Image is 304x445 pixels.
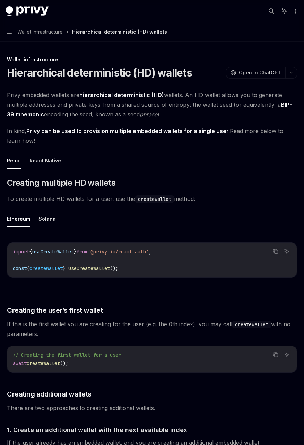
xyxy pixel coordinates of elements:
[32,249,74,255] span: useCreateWallet
[13,360,27,366] span: await
[7,177,115,188] span: Creating multiple HD wallets
[271,350,280,359] button: Copy the contents from the code block
[29,265,63,272] span: createWallet
[7,305,103,315] span: Creating the user’s first wallet
[140,111,157,118] em: phrase
[135,195,174,203] code: createWallet
[27,265,29,272] span: {
[88,249,149,255] span: '@privy-io/react-auth'
[13,249,29,255] span: import
[29,249,32,255] span: {
[7,90,297,119] span: Privy embedded wallets are wallets. An HD wallet allows you to generate multiple addresses and pr...
[282,247,291,256] button: Ask AI
[7,319,297,339] span: If this is the first wallet you are creating for the user (e.g. the 0th index), you may call with...
[79,91,164,98] strong: hierarchical deterministic (HD)
[60,360,68,366] span: ();
[7,211,30,227] button: Ethereum
[149,249,151,255] span: ;
[110,265,118,272] span: ();
[7,66,192,79] h1: Hierarchical deterministic (HD) wallets
[13,265,27,272] span: const
[29,152,61,169] button: React Native
[7,389,92,399] span: Creating additional wallets
[13,352,121,358] span: // Creating the first wallet for a user
[7,403,297,413] span: There are two approaches to creating additional wallets.
[7,56,297,63] div: Wallet infrastructure
[226,67,285,79] button: Open in ChatGPT
[72,28,167,36] div: Hierarchical deterministic (HD) wallets
[27,360,60,366] span: createWallet
[38,211,56,227] button: Solana
[66,265,68,272] span: =
[77,249,88,255] span: from
[239,69,281,76] span: Open in ChatGPT
[68,265,110,272] span: useCreateWallet
[7,126,297,145] span: In kind, Read more below to learn how!
[292,6,298,16] button: More actions
[232,321,271,328] code: createWallet
[17,28,63,36] span: Wallet infrastructure
[282,350,291,359] button: Ask AI
[7,152,21,169] button: React
[74,249,77,255] span: }
[7,425,187,435] span: 1. Create an additional wallet with the next available index
[26,127,230,134] strong: Privy can be used to provision multiple embedded wallets for a single user.
[63,265,66,272] span: }
[7,194,297,204] span: To create multiple HD wallets for a user, use the method:
[271,247,280,256] button: Copy the contents from the code block
[6,6,49,16] img: dark logo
